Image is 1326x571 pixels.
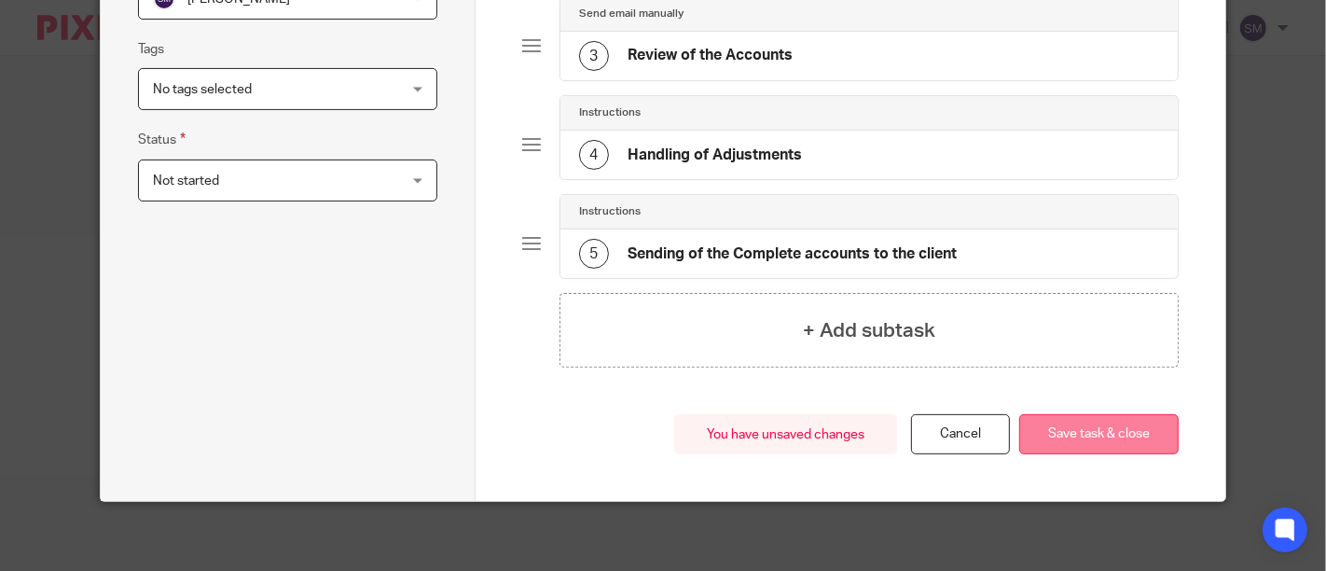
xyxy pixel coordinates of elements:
button: Save task & close [1019,414,1179,454]
div: You have unsaved changes [674,414,897,454]
h4: Instructions [579,105,641,120]
h4: Instructions [579,204,641,219]
span: Not started [153,174,219,188]
h4: Send email manually [579,7,684,21]
div: 3 [579,41,609,71]
div: 4 [579,140,609,170]
h4: Sending of the Complete accounts to the client [628,244,957,264]
label: Tags [138,40,164,59]
label: Status [138,129,186,150]
h4: Handling of Adjustments [628,146,802,165]
h4: + Add subtask [803,316,935,345]
h4: Review of the Accounts [628,46,793,65]
a: Cancel [911,414,1010,454]
span: No tags selected [153,83,252,96]
div: 5 [579,239,609,269]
